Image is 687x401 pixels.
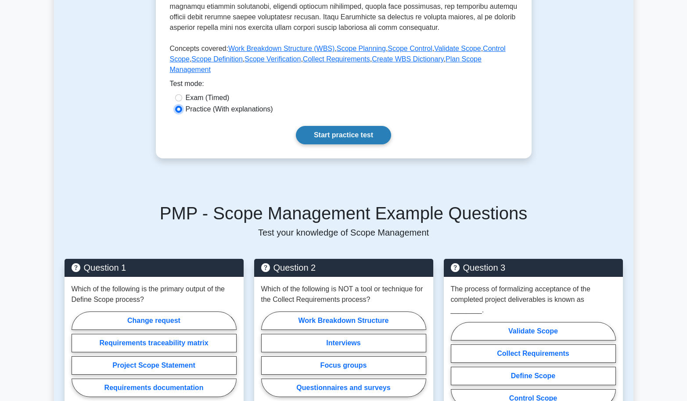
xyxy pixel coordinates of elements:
[451,284,616,315] p: The process of formalizing acceptance of the completed project deliverables is known as ________.
[65,203,623,224] h5: PMP - Scope Management Example Questions
[170,43,518,79] p: Concepts covered: , , , , , , , , ,
[337,45,386,52] a: Scope Planning
[303,55,370,63] a: Collect Requirements
[186,104,273,115] label: Practice (With explanations)
[261,262,426,273] h5: Question 2
[261,334,426,352] label: Interviews
[72,284,237,305] p: Which of the following is the primary output of the Define Scope process?
[170,79,518,93] div: Test mode:
[451,262,616,273] h5: Question 3
[261,311,426,330] label: Work Breakdown Structure
[72,262,237,273] h5: Question 1
[261,356,426,375] label: Focus groups
[451,322,616,340] label: Validate Scope
[72,334,237,352] label: Requirements traceability matrix
[388,45,432,52] a: Scope Control
[228,45,335,52] a: Work Breakdown Structure (WBS)
[72,356,237,375] label: Project Scope Statement
[434,45,481,52] a: Validate Scope
[261,379,426,397] label: Questionnaires and surveys
[186,93,230,103] label: Exam (Timed)
[451,367,616,385] label: Define Scope
[65,227,623,238] p: Test your knowledge of Scope Management
[372,55,443,63] a: Create WBS Dictionary
[191,55,243,63] a: Scope Definition
[296,126,391,144] a: Start practice test
[72,311,237,330] label: Change request
[261,284,426,305] p: Which of the following is NOT a tool or technique for the Collect Requirements process?
[245,55,301,63] a: Scope Verification
[72,379,237,397] label: Requirements documentation
[451,344,616,363] label: Collect Requirements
